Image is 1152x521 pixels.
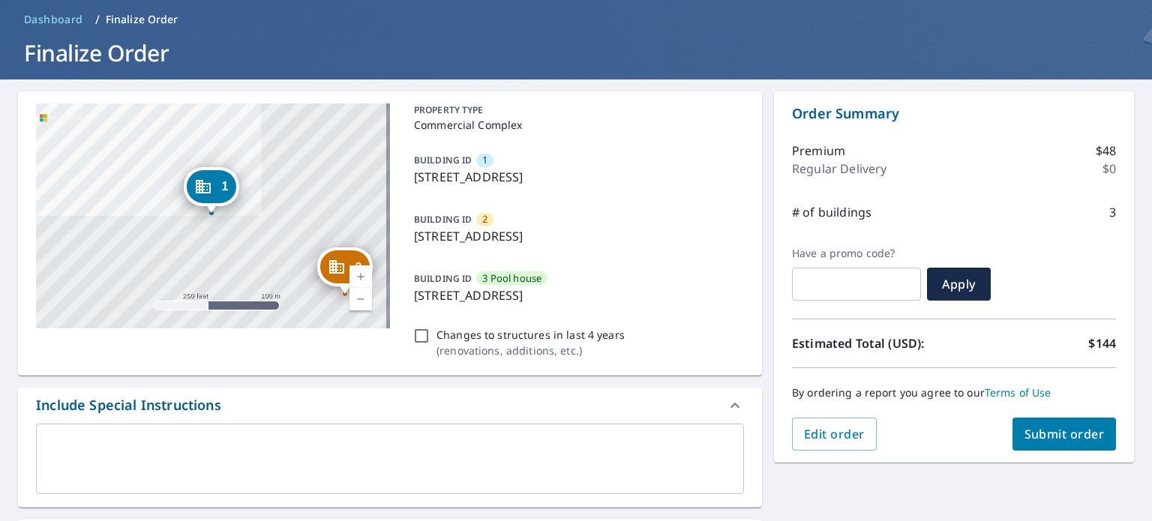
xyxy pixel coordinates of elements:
p: BUILDING ID [414,213,472,226]
div: Include Special Instructions [36,395,221,415]
div: Include Special Instructions [18,388,762,424]
a: Dashboard [18,7,89,31]
p: [STREET_ADDRESS] [414,168,738,186]
span: 2 [482,212,487,226]
div: Dropped pin, building 1, Commercial property, 4456 Streamside Ct Sarasota, FL 34238 [183,167,238,214]
a: Current Level 17, Zoom In [349,265,372,288]
p: ( renovations, additions, etc. ) [436,343,625,358]
span: Dashboard [24,12,83,27]
nav: breadcrumb [18,7,1134,31]
a: Terms of Use [985,385,1051,400]
p: # of buildings [792,203,871,221]
p: Premium [792,142,845,160]
li: / [95,10,100,28]
p: $144 [1088,334,1116,352]
button: Apply [927,268,991,301]
p: Commercial Complex [414,117,738,133]
p: 3 [1109,203,1116,221]
p: Estimated Total (USD): [792,334,954,352]
span: 2 [355,262,362,273]
p: $0 [1102,160,1116,178]
p: BUILDING ID [414,154,472,166]
label: Have a promo code? [792,247,921,260]
span: 1 [482,153,487,167]
p: By ordering a report you agree to our [792,386,1116,400]
p: Finalize Order [106,12,178,27]
span: Apply [939,276,979,292]
button: Submit order [1012,418,1117,451]
span: 1 [221,181,228,192]
a: Current Level 17, Zoom Out [349,288,372,310]
span: Edit order [804,426,865,442]
div: Dropped pin, building 2, Commercial property, 7026 Prosperity Cir Sarasota, FL 34238 [317,247,373,294]
button: Edit order [792,418,877,451]
p: Regular Delivery [792,160,886,178]
p: BUILDING ID [414,272,472,285]
p: Order Summary [792,103,1116,124]
p: PROPERTY TYPE [414,103,738,117]
p: [STREET_ADDRESS] [414,227,738,245]
p: [STREET_ADDRESS] [414,286,738,304]
span: Submit order [1024,426,1105,442]
span: 3 Pool house [482,271,541,286]
h1: Finalize Order [18,37,1134,68]
p: Changes to structures in last 4 years [436,327,625,343]
p: $48 [1096,142,1116,160]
